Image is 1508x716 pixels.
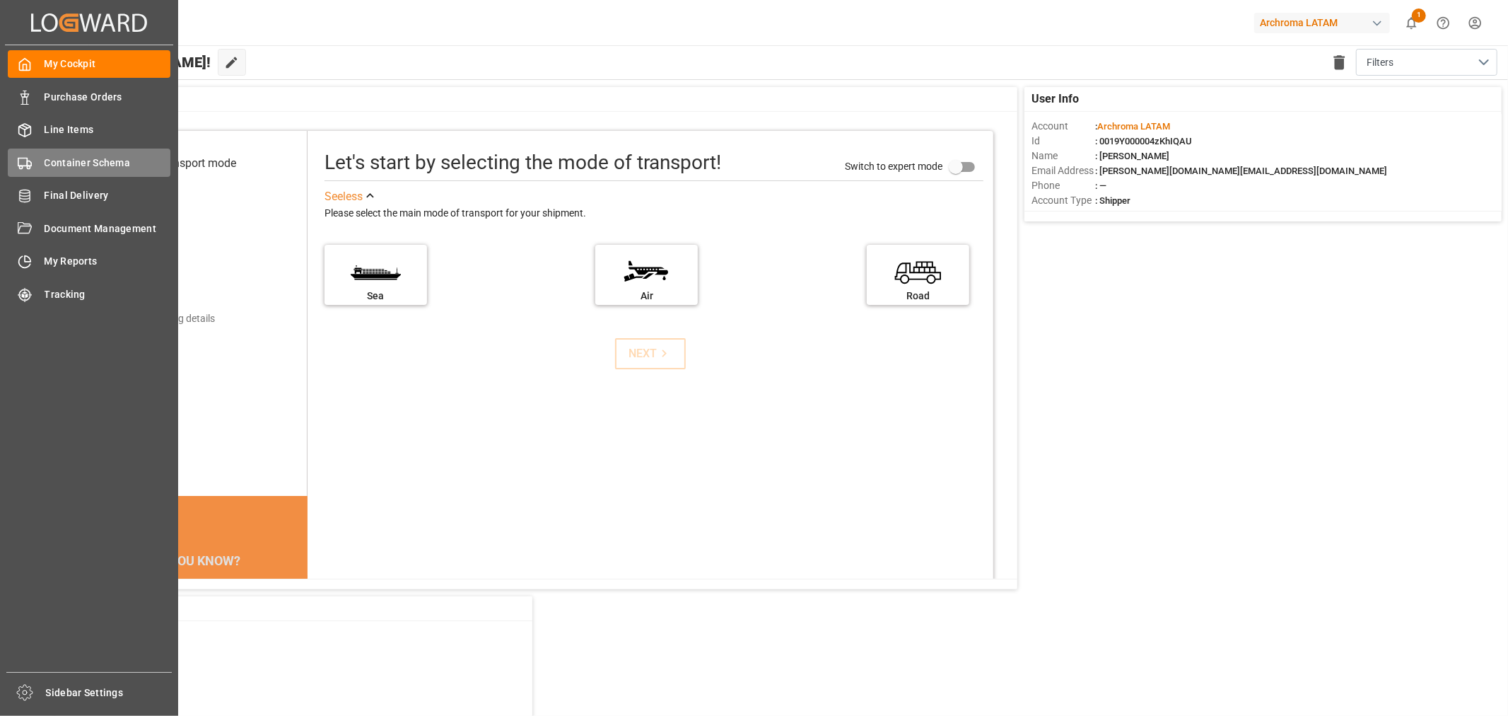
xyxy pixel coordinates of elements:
span: Line Items [45,122,171,137]
div: The energy needed to power one large container ship across the ocean in a single day is the same ... [96,575,291,660]
span: Final Delivery [45,188,171,203]
div: Let's start by selecting the mode of transport! [325,148,721,178]
span: : [PERSON_NAME] [1095,151,1169,161]
span: Account Type [1031,193,1095,208]
div: Road [874,289,962,304]
div: Select transport mode [127,155,236,172]
span: Filters [1367,55,1393,70]
span: Hello [PERSON_NAME]! [59,49,211,76]
div: DID YOU KNOW? [79,545,308,575]
span: : [PERSON_NAME][DOMAIN_NAME][EMAIL_ADDRESS][DOMAIN_NAME] [1095,166,1387,176]
span: : [1095,121,1170,132]
span: Switch to expert mode [845,160,942,171]
span: Archroma LATAM [1097,121,1170,132]
span: Phone [1031,178,1095,193]
a: Document Management [8,214,170,242]
button: show 1 new notifications [1396,7,1427,39]
span: Document Management [45,221,171,236]
a: My Cockpit [8,50,170,78]
button: NEXT [615,338,686,369]
a: Line Items [8,116,170,144]
span: My Reports [45,254,171,269]
a: Container Schema [8,149,170,176]
div: Air [602,289,691,304]
a: Tracking [8,280,170,308]
a: My Reports [8,248,170,275]
div: NEXT [629,345,672,362]
span: Tracking [45,287,171,302]
span: Email Address [1031,163,1095,178]
button: open menu [1356,49,1497,76]
span: : — [1095,180,1106,191]
button: Help Center [1427,7,1459,39]
span: User Info [1031,91,1079,108]
span: : Shipper [1095,195,1130,206]
button: Archroma LATAM [1254,9,1396,36]
div: Sea [332,289,420,304]
div: Archroma LATAM [1254,13,1390,33]
span: : 0019Y000004zKhIQAU [1095,136,1192,146]
span: Name [1031,149,1095,163]
span: 1 [1412,8,1426,23]
span: Purchase Orders [45,90,171,105]
a: Purchase Orders [8,83,170,110]
span: My Cockpit [45,57,171,71]
span: Container Schema [45,156,171,171]
span: Account [1031,119,1095,134]
button: next slide / item [288,575,308,677]
div: See less [325,188,363,205]
a: Final Delivery [8,182,170,209]
span: Sidebar Settings [46,686,173,700]
span: Id [1031,134,1095,149]
div: Please select the main mode of transport for your shipment. [325,205,983,222]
